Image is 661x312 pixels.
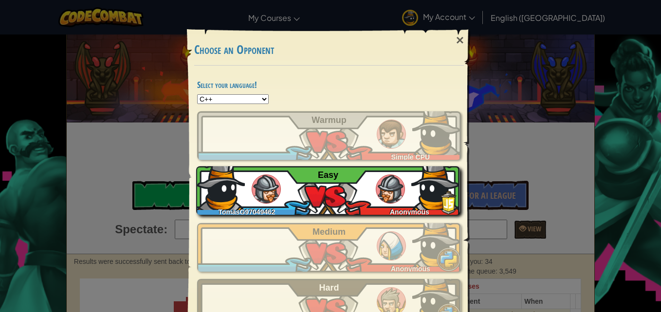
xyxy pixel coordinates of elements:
img: ydwmskAAAAGSURBVAMA1zIdaJYLXsYAAAAASUVORK5CYII= [412,218,461,267]
img: humans_ladder_tutorial.png [377,120,406,149]
a: TomasG97049462Anonymous [197,166,461,215]
div: × [449,26,471,54]
h4: Select your language! [197,80,461,89]
span: Simple CPU [391,153,430,161]
img: humans_ladder_medium.png [377,231,406,260]
span: Anonymous [390,208,429,216]
img: ydwmskAAAAGSURBVAMA1zIdaJYLXsYAAAAASUVORK5CYII= [411,161,460,210]
img: humans_ladder_easy.png [376,174,405,204]
img: ydwmskAAAAGSURBVAMA1zIdaJYLXsYAAAAASUVORK5CYII= [196,161,245,210]
span: TomasG97049462 [219,265,276,273]
img: humans_ladder_easy.png [252,174,281,204]
span: Medium [312,227,346,237]
a: Anonymous [197,223,461,272]
span: Easy [318,170,338,180]
img: ydwmskAAAAGSURBVAMA1zIdaJYLXsYAAAAASUVORK5CYII= [412,106,461,155]
h3: Choose an Opponent [194,43,464,56]
span: TomasG97049462 [218,208,275,216]
span: Hard [319,283,339,293]
a: Simple CPU [197,111,461,160]
span: TomasG97049462 [219,153,276,161]
span: Anonymous [391,265,430,273]
span: Warmup [312,115,346,125]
